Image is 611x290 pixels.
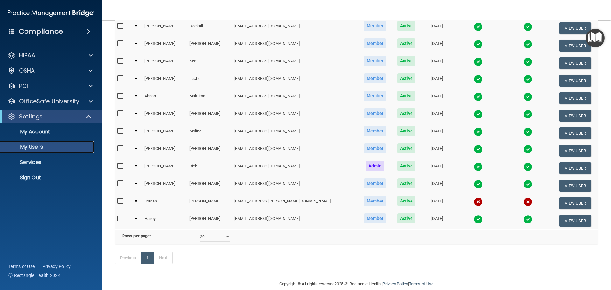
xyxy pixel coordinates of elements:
p: Settings [19,113,43,120]
td: [EMAIL_ADDRESS][DOMAIN_NAME] [232,54,358,72]
a: Privacy Policy [383,281,408,286]
button: View User [559,197,591,209]
span: Member [364,91,386,101]
img: tick.e7d51cea.svg [523,92,532,101]
td: Jordan [142,195,187,212]
img: cross.ca9f0e7f.svg [474,197,483,206]
span: Member [364,196,386,206]
button: View User [559,180,591,192]
a: HIPAA [8,52,93,59]
button: Open Resource Center [586,29,605,47]
img: tick.e7d51cea.svg [474,145,483,154]
p: My Users [4,144,91,150]
a: Settings [8,113,92,120]
img: tick.e7d51cea.svg [474,215,483,224]
td: [PERSON_NAME] [142,54,187,72]
img: tick.e7d51cea.svg [474,127,483,136]
td: [DATE] [421,54,453,72]
p: Sign Out [4,174,91,181]
td: [EMAIL_ADDRESS][DOMAIN_NAME] [232,177,358,195]
img: tick.e7d51cea.svg [523,215,532,224]
img: tick.e7d51cea.svg [523,57,532,66]
img: tick.e7d51cea.svg [523,145,532,154]
td: [DATE] [421,142,453,159]
span: Active [397,91,416,101]
a: Terms of Use [409,281,433,286]
p: HIPAA [19,52,35,59]
td: [PERSON_NAME] [187,177,232,195]
img: tick.e7d51cea.svg [474,110,483,119]
img: PMB logo [8,7,94,19]
button: View User [559,75,591,87]
td: [EMAIL_ADDRESS][DOMAIN_NAME] [232,124,358,142]
h4: Compliance [19,27,63,36]
p: OfficeSafe University [19,97,79,105]
td: [DATE] [421,195,453,212]
td: Keel [187,54,232,72]
button: View User [559,22,591,34]
td: Maktima [187,89,232,107]
td: [PERSON_NAME] [187,195,232,212]
img: tick.e7d51cea.svg [474,22,483,31]
span: Active [397,196,416,206]
p: OSHA [19,67,35,74]
button: View User [559,127,591,139]
img: tick.e7d51cea.svg [523,180,532,189]
a: OfficeSafe University [8,97,93,105]
td: [DATE] [421,72,453,89]
span: Member [364,143,386,153]
td: [DATE] [421,89,453,107]
img: tick.e7d51cea.svg [474,92,483,101]
span: Active [397,108,416,118]
a: OSHA [8,67,93,74]
button: View User [559,40,591,52]
span: Active [397,21,416,31]
span: Member [364,21,386,31]
td: [DATE] [421,37,453,54]
td: [PERSON_NAME] [142,19,187,37]
td: Abrian [142,89,187,107]
span: Active [397,143,416,153]
button: View User [559,215,591,227]
span: Member [364,38,386,48]
span: Member [364,108,386,118]
td: [PERSON_NAME] [142,142,187,159]
b: Rows per page: [122,233,151,238]
span: Active [397,126,416,136]
a: Previous [115,252,141,264]
td: [PERSON_NAME] [142,177,187,195]
td: Rich [187,159,232,177]
td: Hailey [142,212,187,229]
td: [DATE] [421,19,453,37]
p: My Account [4,129,91,135]
td: [EMAIL_ADDRESS][PERSON_NAME][DOMAIN_NAME] [232,195,358,212]
span: Active [397,56,416,66]
td: [EMAIL_ADDRESS][DOMAIN_NAME] [232,89,358,107]
td: [DATE] [421,124,453,142]
img: tick.e7d51cea.svg [474,162,483,171]
button: View User [559,92,591,104]
button: View User [559,162,591,174]
p: Services [4,159,91,166]
a: Next [154,252,173,264]
td: [EMAIL_ADDRESS][DOMAIN_NAME] [232,37,358,54]
span: Member [364,178,386,188]
td: [PERSON_NAME] [187,107,232,124]
span: Member [364,73,386,83]
td: [EMAIL_ADDRESS][DOMAIN_NAME] [232,72,358,89]
td: [EMAIL_ADDRESS][DOMAIN_NAME] [232,212,358,229]
img: cross.ca9f0e7f.svg [523,197,532,206]
img: tick.e7d51cea.svg [474,40,483,49]
img: tick.e7d51cea.svg [523,40,532,49]
a: PCI [8,82,93,90]
a: 1 [141,252,154,264]
span: Member [364,213,386,223]
p: PCI [19,82,28,90]
span: Ⓒ Rectangle Health 2024 [8,272,60,279]
img: tick.e7d51cea.svg [523,75,532,84]
button: View User [559,110,591,122]
td: [PERSON_NAME] [142,107,187,124]
td: [EMAIL_ADDRESS][DOMAIN_NAME] [232,107,358,124]
span: Active [397,73,416,83]
td: [EMAIL_ADDRESS][DOMAIN_NAME] [232,159,358,177]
